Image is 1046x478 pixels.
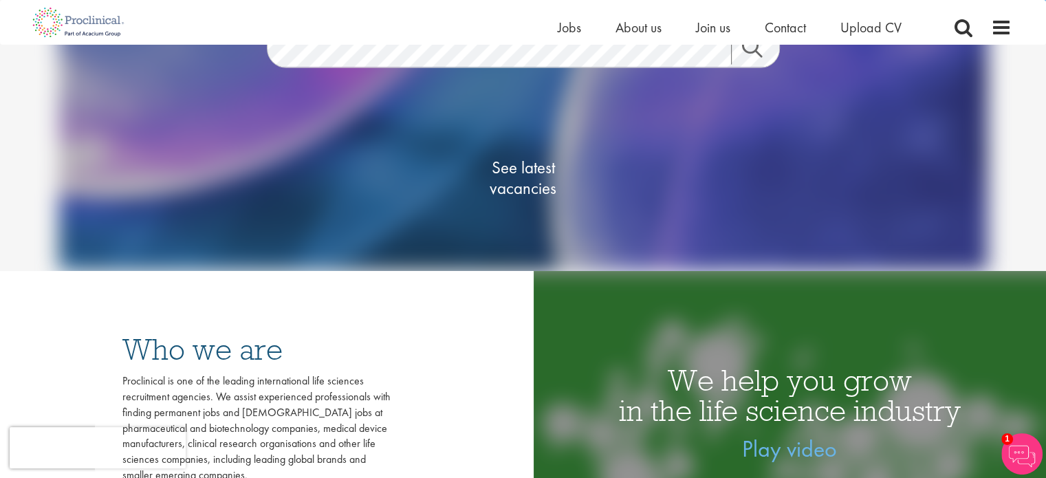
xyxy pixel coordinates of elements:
[615,19,662,36] a: About us
[1001,433,1013,445] span: 1
[455,102,592,254] a: See latestvacancies
[765,19,806,36] a: Contact
[696,19,730,36] a: Join us
[122,334,391,365] h3: Who we are
[1001,433,1043,475] img: Chatbot
[10,427,186,468] iframe: reCAPTCHA
[742,434,837,464] a: Play video
[455,157,592,199] span: See latest vacancies
[840,19,902,36] a: Upload CV
[731,37,790,65] a: Job search submit button
[558,19,581,36] a: Jobs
